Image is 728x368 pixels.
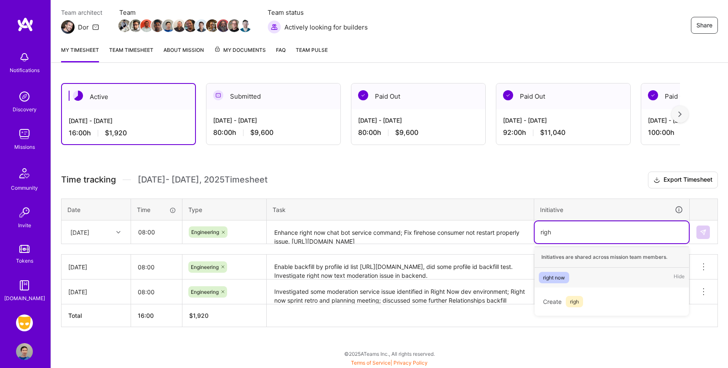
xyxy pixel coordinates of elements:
[214,46,266,62] a: My Documents
[240,19,251,33] a: Team Member Avatar
[130,19,141,33] a: Team Member Avatar
[214,46,266,55] span: My Documents
[16,277,33,294] img: guide book
[129,19,142,32] img: Team Member Avatar
[503,128,624,137] div: 92:00 h
[296,46,328,62] a: Team Pulse
[213,90,223,100] img: Submitted
[217,19,230,32] img: Team Member Avatar
[207,19,218,33] a: Team Member Avatar
[11,183,38,192] div: Community
[228,19,241,32] img: Team Member Avatar
[141,19,152,33] a: Team Member Avatar
[206,83,340,109] div: Submitted
[61,20,75,34] img: Team Architect
[152,19,163,33] a: Team Member Avatar
[61,46,99,62] a: My timesheet
[131,256,182,278] input: HH:MM
[119,8,251,17] span: Team
[539,292,685,312] div: Create
[151,19,164,32] img: Team Member Avatar
[191,289,219,295] span: Engineering
[284,23,368,32] span: Actively looking for builders
[239,19,252,32] img: Team Member Avatar
[268,280,533,304] textarea: Investigated some moderation service issue identified in Right Now dev environment; Right now spr...
[140,19,153,32] img: Team Member Avatar
[267,199,534,220] th: Task
[182,199,267,220] th: Type
[10,66,40,75] div: Notifications
[185,19,196,33] a: Team Member Avatar
[191,229,219,235] span: Engineering
[566,296,583,307] span: righ
[16,204,33,221] img: Invite
[213,116,334,125] div: [DATE] - [DATE]
[268,8,368,17] span: Team status
[268,20,281,34] img: Actively looking for builders
[62,304,131,327] th: Total
[105,129,127,137] span: $1,920
[700,229,707,236] img: Submit
[184,19,197,32] img: Team Member Avatar
[503,90,513,100] img: Paid Out
[393,360,428,366] a: Privacy Policy
[174,19,185,33] a: Team Member Avatar
[69,129,188,137] div: 16:00 h
[268,255,533,279] textarea: Enable backfill by profile id list [URL][DOMAIN_NAME], did some profile id backfill test. Investi...
[19,245,29,253] img: tokens
[92,24,99,30] i: icon Mail
[109,46,153,62] a: Team timesheet
[131,221,182,243] input: HH:MM
[648,90,658,100] img: Paid Out
[395,128,418,137] span: $9,600
[678,111,682,117] img: right
[191,264,219,270] span: Engineering
[62,84,195,110] div: Active
[16,126,33,142] img: teamwork
[68,287,124,296] div: [DATE]
[162,19,175,32] img: Team Member Avatar
[14,343,35,360] a: User Avatar
[358,128,479,137] div: 80:00 h
[18,221,31,230] div: Invite
[16,49,33,66] img: bell
[250,128,273,137] span: $9,600
[16,314,33,331] img: Grindr: Mobile + BE + Cloud
[195,19,208,32] img: Team Member Avatar
[61,8,102,17] span: Team architect
[68,263,124,271] div: [DATE]
[218,19,229,33] a: Team Member Avatar
[14,314,35,331] a: Grindr: Mobile + BE + Cloud
[13,105,37,114] div: Discovery
[61,175,116,185] span: Time tracking
[543,273,565,282] div: right now
[73,91,83,101] img: Active
[4,294,45,303] div: [DOMAIN_NAME]
[496,83,630,109] div: Paid Out
[163,46,204,62] a: About Mission
[16,88,33,105] img: discovery
[268,221,533,244] textarea: Enhance right now chat bot service command; Fix firehose consumer not restart properly issue. [UR...
[503,116,624,125] div: [DATE] - [DATE]
[69,116,188,125] div: [DATE] - [DATE]
[540,128,565,137] span: $11,040
[648,172,718,188] button: Export Timesheet
[358,116,479,125] div: [DATE] - [DATE]
[118,19,131,32] img: Team Member Avatar
[138,175,268,185] span: [DATE] - [DATE] , 2025 Timesheet
[535,247,689,268] div: Initiatives are shared across mission team members.
[70,228,89,236] div: [DATE]
[14,163,35,183] img: Community
[351,360,391,366] a: Terms of Service
[131,281,182,303] input: HH:MM
[116,230,120,234] i: icon Chevron
[196,19,207,33] a: Team Member Avatar
[119,19,130,33] a: Team Member Avatar
[189,312,209,319] span: $ 1,920
[62,199,131,220] th: Date
[14,142,35,151] div: Missions
[17,17,34,32] img: logo
[296,47,328,53] span: Team Pulse
[131,304,182,327] th: 16:00
[351,83,485,109] div: Paid Out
